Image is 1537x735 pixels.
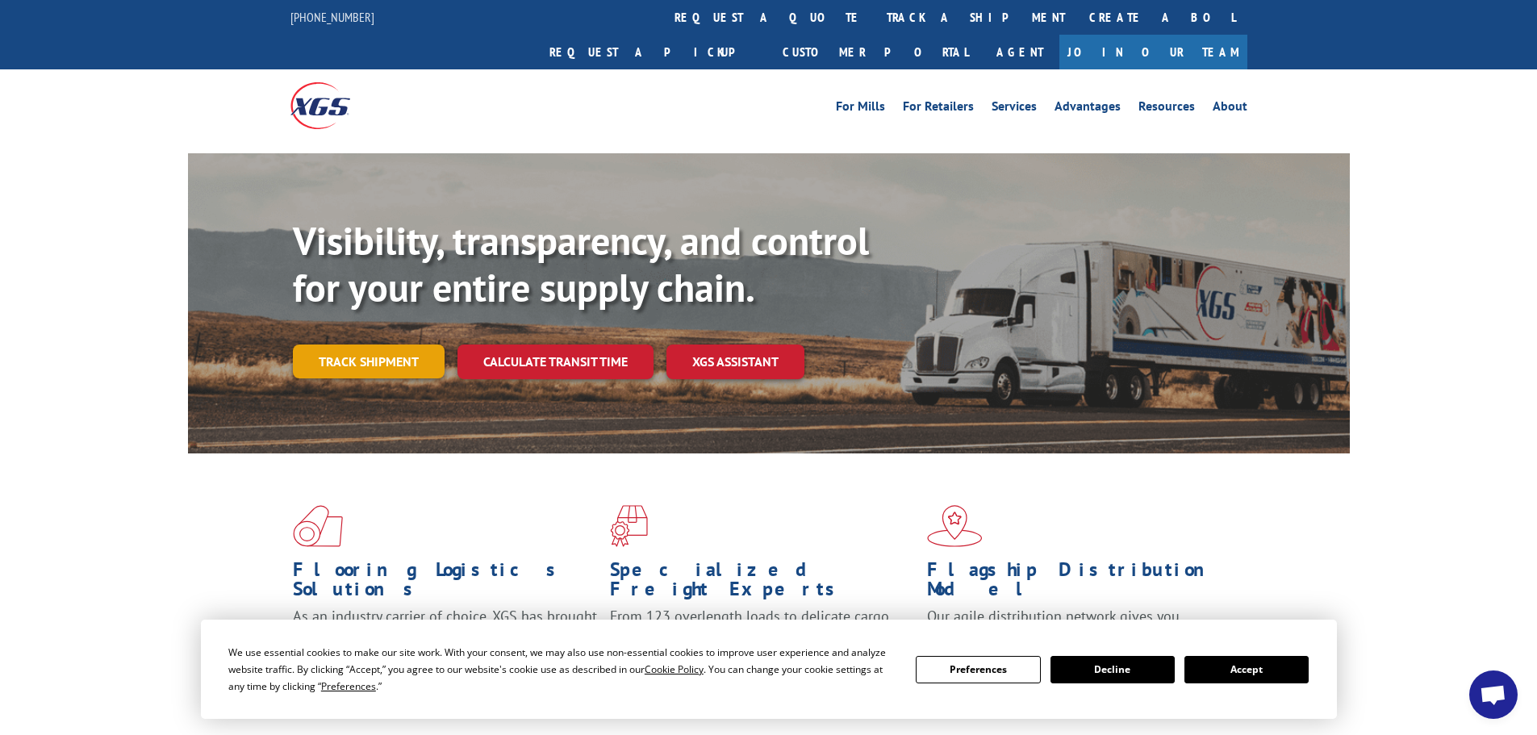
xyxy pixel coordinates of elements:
img: xgs-icon-total-supply-chain-intelligence-red [293,505,343,547]
h1: Flooring Logistics Solutions [293,560,598,607]
a: For Retailers [903,100,974,118]
button: Decline [1050,656,1175,683]
a: For Mills [836,100,885,118]
h1: Flagship Distribution Model [927,560,1232,607]
button: Accept [1184,656,1309,683]
a: Join Our Team [1059,35,1247,69]
a: XGS ASSISTANT [666,345,804,379]
img: xgs-icon-flagship-distribution-model-red [927,505,983,547]
div: We use essential cookies to make our site work. With your consent, we may also use non-essential ... [228,644,896,695]
span: Cookie Policy [645,662,704,676]
button: Preferences [916,656,1040,683]
a: Track shipment [293,345,445,378]
a: Advantages [1055,100,1121,118]
a: [PHONE_NUMBER] [290,9,374,25]
a: Agent [980,35,1059,69]
span: Preferences [321,679,376,693]
span: Our agile distribution network gives you nationwide inventory management on demand. [927,607,1224,645]
a: Calculate transit time [457,345,654,379]
span: As an industry carrier of choice, XGS has brought innovation and dedication to flooring logistics... [293,607,597,664]
b: Visibility, transparency, and control for your entire supply chain. [293,215,869,312]
a: Resources [1138,100,1195,118]
div: Cookie Consent Prompt [201,620,1337,719]
a: Services [992,100,1037,118]
p: From 123 overlength loads to delicate cargo, our experienced staff knows the best way to move you... [610,607,915,679]
img: xgs-icon-focused-on-flooring-red [610,505,648,547]
a: Customer Portal [771,35,980,69]
div: Open chat [1469,670,1518,719]
a: Request a pickup [537,35,771,69]
a: About [1213,100,1247,118]
h1: Specialized Freight Experts [610,560,915,607]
